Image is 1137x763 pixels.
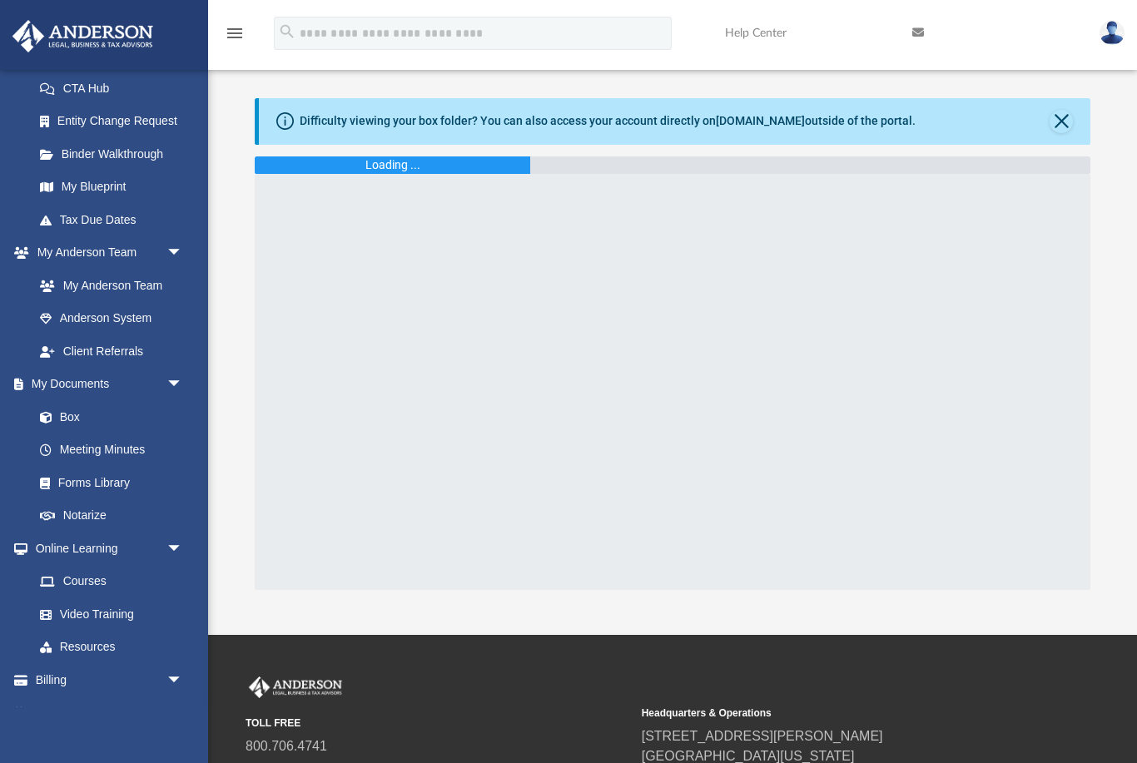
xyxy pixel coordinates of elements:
[23,269,191,302] a: My Anderson Team
[12,532,200,565] a: Online Learningarrow_drop_down
[246,676,345,698] img: Anderson Advisors Platinum Portal
[716,114,805,127] a: [DOMAIN_NAME]
[166,368,200,402] span: arrow_drop_down
[23,105,208,138] a: Entity Change Request
[278,22,296,41] i: search
[12,663,208,696] a: Billingarrow_drop_down
[23,400,191,434] a: Box
[642,729,883,743] a: [STREET_ADDRESS][PERSON_NAME]
[23,137,208,171] a: Binder Walkthrough
[166,663,200,697] span: arrow_drop_down
[23,565,200,598] a: Courses
[23,466,191,499] a: Forms Library
[246,739,327,753] a: 800.706.4741
[1100,21,1125,45] img: User Pic
[23,631,200,664] a: Resources
[642,706,1026,721] small: Headquarters & Operations
[23,597,191,631] a: Video Training
[23,434,200,467] a: Meeting Minutes
[12,236,200,270] a: My Anderson Teamarrow_drop_down
[300,112,916,130] div: Difficulty viewing your box folder? You can also access your account directly on outside of the p...
[1050,110,1073,133] button: Close
[365,156,420,174] div: Loading ...
[12,368,200,401] a: My Documentsarrow_drop_down
[225,23,245,43] i: menu
[23,499,200,533] a: Notarize
[225,32,245,43] a: menu
[23,203,208,236] a: Tax Due Dates
[12,696,208,730] a: Events Calendar
[642,749,855,763] a: [GEOGRAPHIC_DATA][US_STATE]
[246,716,630,731] small: TOLL FREE
[23,302,200,335] a: Anderson System
[7,20,158,52] img: Anderson Advisors Platinum Portal
[23,171,200,204] a: My Blueprint
[166,236,200,270] span: arrow_drop_down
[23,72,208,105] a: CTA Hub
[23,334,200,368] a: Client Referrals
[166,532,200,566] span: arrow_drop_down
